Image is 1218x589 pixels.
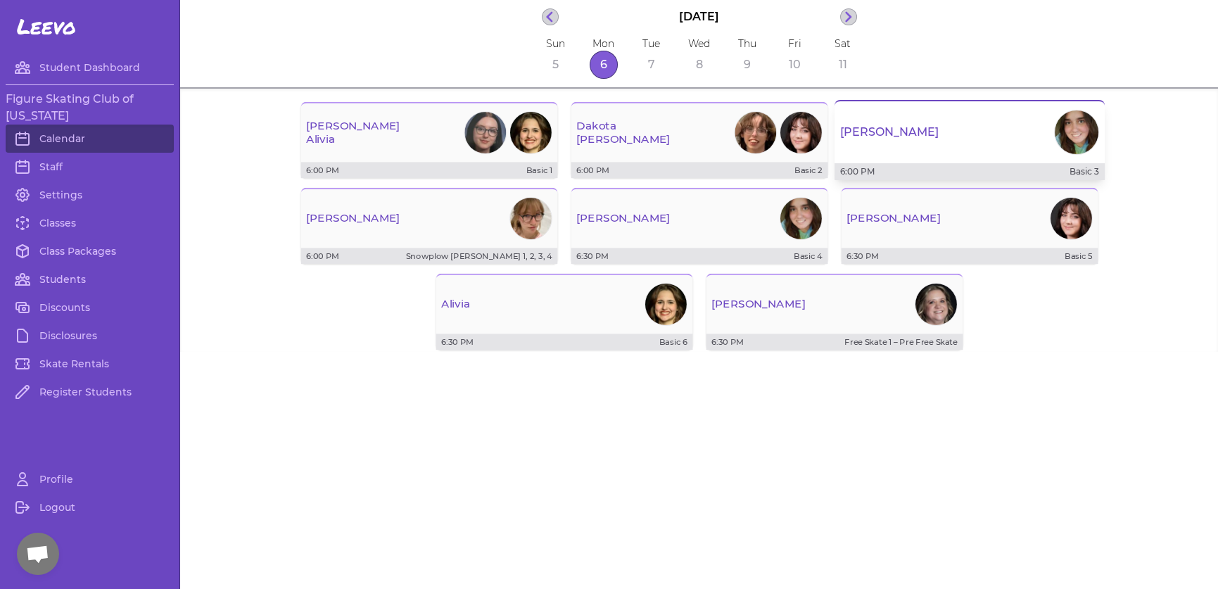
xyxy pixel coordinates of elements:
[6,209,174,237] a: Classes
[576,165,609,175] p: 6:00 PM
[6,125,174,153] a: Calendar
[546,37,565,51] p: Sun
[306,251,339,261] p: 6:00 PM
[711,336,744,347] p: 6:30 PM
[706,274,963,350] button: [PERSON_NAME]Photo6:30 PMFree Skate 1 – Pre Free Skate
[6,153,174,181] a: Staff
[840,125,939,139] p: [PERSON_NAME]
[6,91,174,125] h3: Figure Skating Club of [US_STATE]
[6,465,174,493] a: Profile
[928,251,1092,261] p: Basic 5
[835,100,1105,180] button: [PERSON_NAME]Photo6:00 PMBasic 3
[571,102,827,178] button: Dakota[PERSON_NAME]PhotoPhoto6:00 PMBasic 2
[306,133,400,146] p: Alivia
[306,120,400,133] p: [PERSON_NAME]
[306,165,339,175] p: 6:00 PM
[6,237,174,265] a: Class Packages
[658,251,822,261] p: Basic 4
[388,251,552,261] p: Snowplow [PERSON_NAME] 1, 2, 3, 4
[733,51,761,79] button: 9
[17,14,76,39] span: Leevo
[788,37,801,51] p: Fri
[6,293,174,322] a: Discounts
[436,274,692,350] button: AliviaPhoto6:30 PMBasic 6
[6,322,174,350] a: Disclosures
[642,37,660,51] p: Tue
[688,37,710,51] p: Wed
[441,298,470,311] p: Alivia
[781,51,809,79] button: 10
[576,133,670,146] p: [PERSON_NAME]
[576,212,670,225] p: [PERSON_NAME]
[846,212,940,225] p: [PERSON_NAME]
[846,251,879,261] p: 6:30 PM
[711,298,805,311] p: [PERSON_NAME]
[523,336,687,347] p: Basic 6
[637,51,666,79] button: 7
[388,165,552,175] p: Basic 1
[793,336,957,347] p: Free Skate 1 – Pre Free Skate
[576,251,609,261] p: 6:30 PM
[590,51,618,79] button: 6
[6,493,174,521] a: Logout
[306,212,400,225] p: [PERSON_NAME]
[738,37,756,51] p: Thu
[6,53,174,82] a: Student Dashboard
[6,265,174,293] a: Students
[685,51,713,79] button: 8
[576,120,670,133] p: Dakota
[6,378,174,406] a: Register Students
[6,350,174,378] a: Skate Rentals
[571,188,827,264] button: [PERSON_NAME]Photo6:30 PMBasic 4
[926,166,1098,177] p: Basic 3
[300,188,557,264] button: [PERSON_NAME]Photo6:00 PMSnowplow [PERSON_NAME] 1, 2, 3, 4
[835,37,851,51] p: Sat
[679,8,719,25] p: [DATE]
[592,37,614,51] p: Mon
[441,336,474,347] p: 6:30 PM
[300,102,557,178] button: [PERSON_NAME]AliviaPhotoPhoto6:00 PMBasic 1
[6,181,174,209] a: Settings
[840,166,875,177] p: 6:00 PM
[658,165,822,175] p: Basic 2
[17,533,59,575] div: Open chat
[841,188,1098,264] button: [PERSON_NAME]Photo6:30 PMBasic 5
[542,51,570,79] button: 5
[829,51,857,79] button: 11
